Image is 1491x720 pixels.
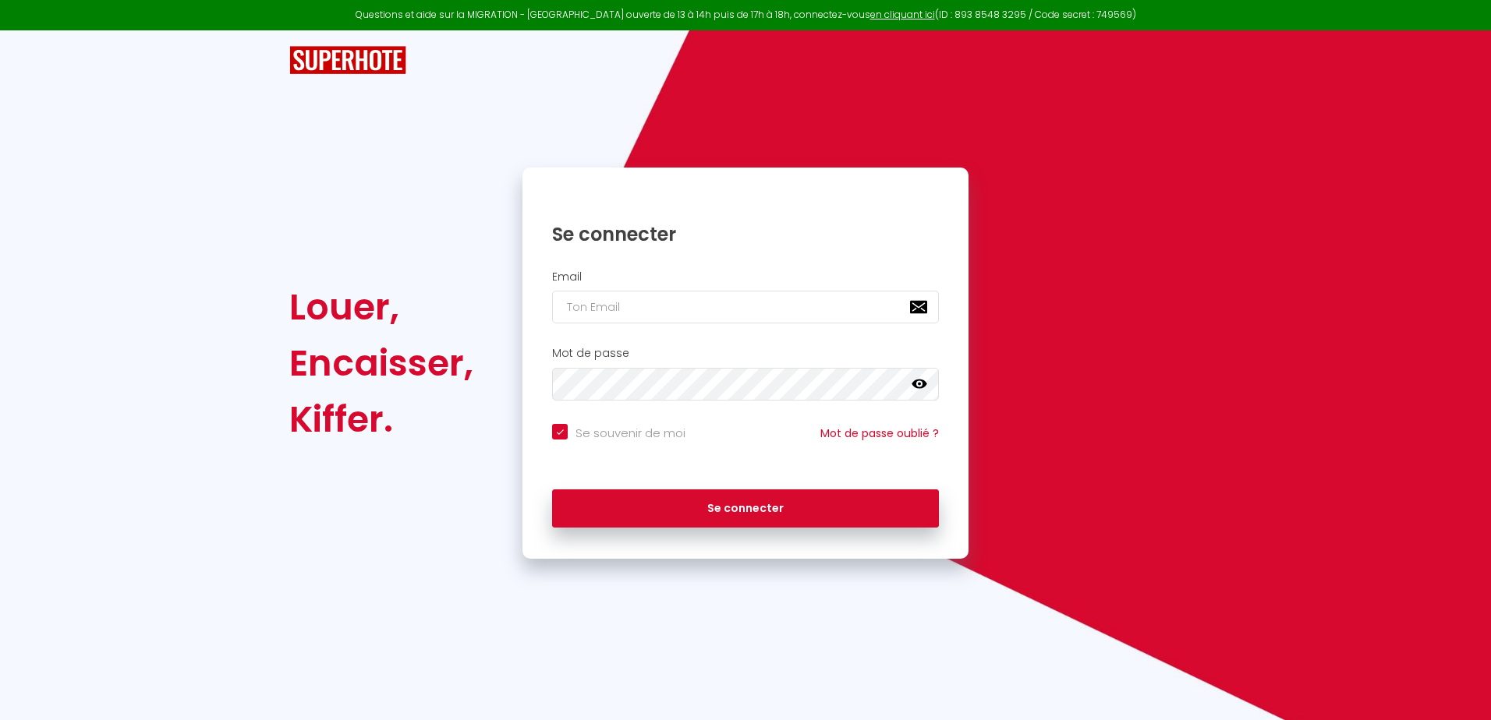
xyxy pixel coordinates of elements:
img: SuperHote logo [289,46,406,75]
h1: Se connecter [552,222,939,246]
div: Kiffer. [289,391,473,447]
input: Ton Email [552,291,939,323]
div: Encaisser, [289,335,473,391]
button: Se connecter [552,489,939,528]
h2: Email [552,270,939,284]
a: en cliquant ici [870,8,935,21]
h2: Mot de passe [552,347,939,360]
div: Louer, [289,279,473,335]
a: Mot de passe oublié ? [820,425,939,441]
